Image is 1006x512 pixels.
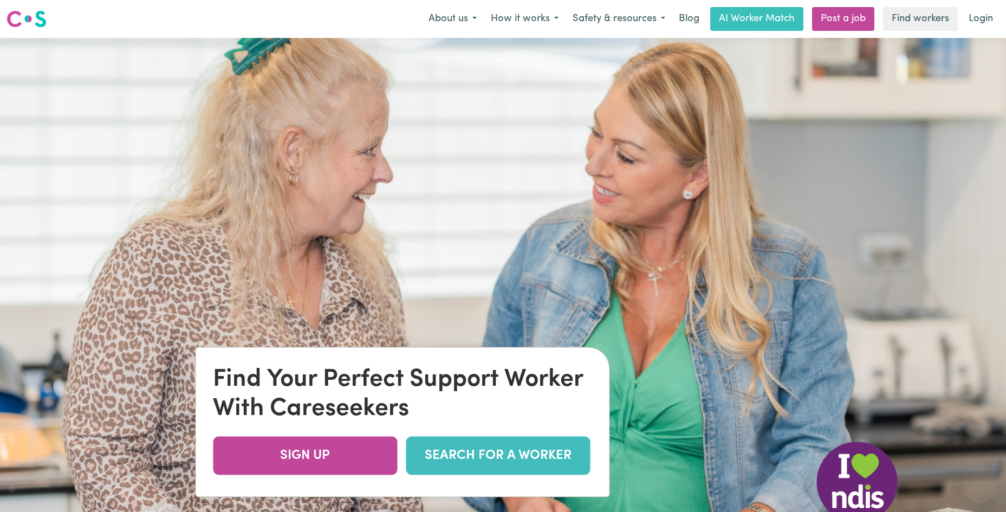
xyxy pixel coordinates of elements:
[406,436,590,475] a: SEARCH FOR A WORKER
[710,7,803,31] a: AI Worker Match
[213,436,397,475] a: SIGN UP
[484,8,566,30] button: How it works
[213,365,592,423] div: Find Your Perfect Support Worker With Careseekers
[963,469,997,503] iframe: Button to launch messaging window
[962,7,999,31] a: Login
[7,7,47,31] a: Careseekers logo
[672,7,706,31] a: Blog
[812,7,874,31] a: Post a job
[883,7,958,31] a: Find workers
[421,8,484,30] button: About us
[566,8,672,30] button: Safety & resources
[7,9,47,29] img: Careseekers logo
